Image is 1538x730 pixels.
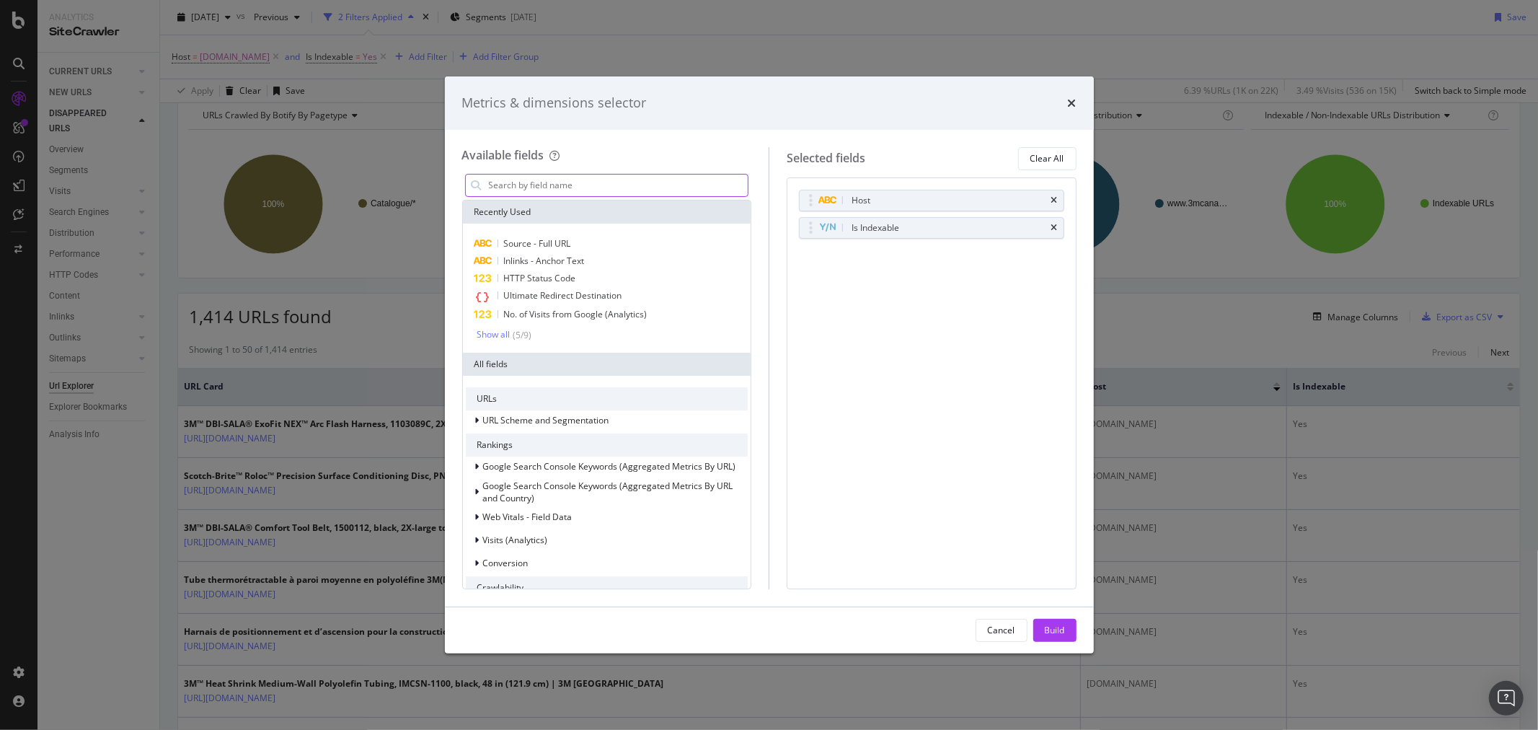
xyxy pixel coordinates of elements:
div: times [1068,94,1077,113]
div: Recently Used [463,201,751,224]
span: URL Scheme and Segmentation [483,414,609,426]
div: Metrics & dimensions selector [462,94,647,113]
input: Search by field name [487,175,748,196]
div: Host [852,193,870,208]
div: Clear All [1030,152,1064,164]
div: Selected fields [787,150,865,167]
div: Show all [477,330,511,340]
button: Cancel [976,619,1027,642]
div: Open Intercom Messenger [1489,681,1524,716]
div: Hosttimes [799,190,1064,211]
div: ( 5 / 9 ) [511,329,532,341]
div: times [1051,196,1058,205]
span: Conversion [483,557,529,569]
span: Google Search Console Keywords (Aggregated Metrics By URL) [483,460,736,472]
div: Is Indexable [852,221,899,235]
div: Cancel [988,624,1015,636]
span: Source - Full URL [504,237,571,250]
div: Is Indexabletimes [799,217,1064,239]
span: Inlinks - Anchor Text [504,255,585,267]
div: Build [1045,624,1065,636]
span: Ultimate Redirect Destination [504,289,622,302]
div: times [1051,224,1058,232]
div: Available fields [462,147,544,163]
span: No. of Visits from Google (Analytics) [504,308,648,320]
div: All fields [463,353,751,376]
button: Build [1033,619,1077,642]
button: Clear All [1018,147,1077,170]
span: Google Search Console Keywords (Aggregated Metrics By URL and Country) [483,480,733,504]
span: HTTP Status Code [504,272,576,284]
div: Crawlability [466,576,748,599]
span: Visits (Analytics) [483,534,548,546]
div: Rankings [466,434,748,457]
span: Web Vitals - Field Data [483,511,573,523]
div: modal [445,76,1094,654]
div: URLs [466,387,748,410]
